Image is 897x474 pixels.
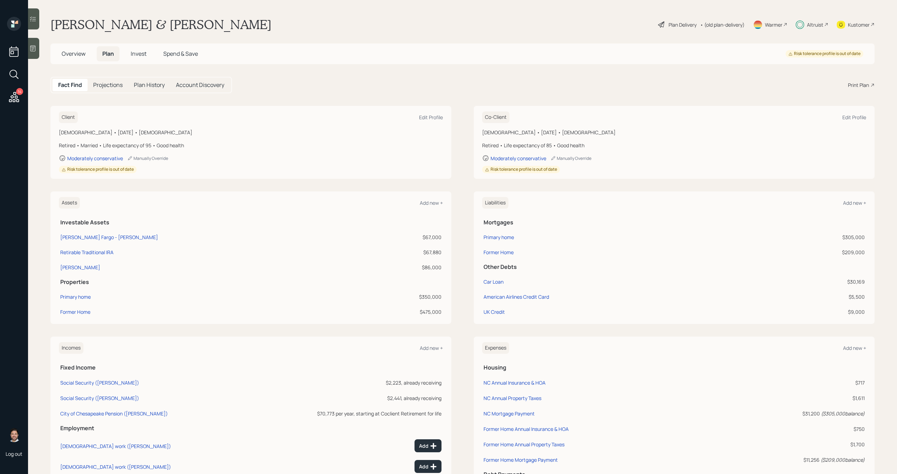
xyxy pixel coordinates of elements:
div: Former Home Annual Insurance & HOA [484,426,569,432]
h5: Fixed Income [60,364,441,371]
div: $67,880 [367,249,441,256]
div: Log out [6,451,22,457]
div: Primary home [60,293,91,300]
div: Kustomer [848,21,870,28]
h5: Fact Find [58,82,82,88]
button: Add [415,439,441,452]
div: NC Annual Property Taxes [484,395,541,401]
span: Plan [102,50,114,57]
div: • (old plan-delivery) [700,21,745,28]
h5: Investable Assets [60,219,441,226]
div: Primary home [484,233,514,241]
div: NC Annual Insurance & HOA [484,379,546,386]
h6: Liabilities [482,197,508,209]
div: $750 [734,425,865,433]
h5: Mortgages [484,219,865,226]
i: ( $209,000 balance) [821,456,865,463]
div: $31,200 [734,410,865,417]
div: $717 [734,379,865,386]
div: [PERSON_NAME] Fargo - [PERSON_NAME] [60,233,158,241]
div: NC Mortgage Payment [484,410,535,417]
div: $1,611 [734,394,865,402]
div: Retirable Traditional IRA [60,249,114,256]
div: American Airlines Credit Card [484,293,549,300]
h5: Employment [60,425,441,432]
div: Print Plan [848,81,869,89]
div: UK Credit [484,308,505,316]
h6: Expenses [482,342,509,354]
div: Former Home Mortgage Payment [484,456,558,463]
div: Add new + [843,345,866,351]
div: [DEMOGRAPHIC_DATA] • [DATE] • [DEMOGRAPHIC_DATA] [59,129,443,136]
div: Add new + [420,345,443,351]
div: $209,000 [763,249,865,256]
div: Manually Override [127,155,168,161]
div: Car Loan [484,278,504,285]
div: Add [419,463,437,470]
i: ( $305,000 balance) [821,410,865,417]
button: Add [415,460,441,473]
span: Invest [131,50,146,57]
div: $305,000 [763,233,865,241]
div: [PERSON_NAME] [60,264,100,271]
div: Risk tolerance profile is out of date [788,51,861,57]
h5: Other Debts [484,264,865,270]
h5: Projections [93,82,123,88]
div: Social Security ([PERSON_NAME]) [60,395,139,401]
div: 14 [16,88,23,95]
div: $67,000 [367,233,441,241]
h6: Assets [59,197,80,209]
div: City of Chesapeake Pension ([PERSON_NAME]) [60,410,168,417]
div: Add new + [420,199,443,206]
div: [DEMOGRAPHIC_DATA] work ([PERSON_NAME]) [60,443,171,449]
div: [DEMOGRAPHIC_DATA] • [DATE] • [DEMOGRAPHIC_DATA] [482,129,866,136]
div: Moderately conservative [67,155,123,162]
div: $2,441, already receiving [241,394,441,402]
div: $1,700 [734,441,865,448]
div: Manually Override [550,155,591,161]
div: $2,223, already receiving [241,379,441,386]
div: Retired • Life expectancy of 85 • Good health [482,142,866,149]
div: Risk tolerance profile is out of date [485,167,557,172]
div: $30,169 [763,278,865,285]
div: Former Home [484,249,514,256]
h1: [PERSON_NAME] & [PERSON_NAME] [50,17,272,32]
div: Plan Delivery [669,21,697,28]
div: Add [419,442,437,449]
div: $350,000 [367,293,441,300]
h6: Incomes [59,342,83,354]
div: Add new + [843,199,866,206]
div: $70,773 per year, starting at Coclient Retirement for life [241,410,441,417]
div: Altruist [807,21,823,28]
h5: Plan History [134,82,165,88]
h6: Client [59,111,78,123]
div: $5,500 [763,293,865,300]
div: Retired • Married • Life expectancy of 95 • Good health [59,142,443,149]
span: Spend & Save [163,50,198,57]
div: $86,000 [367,264,441,271]
div: Edit Profile [842,114,866,121]
div: Moderately conservative [491,155,546,162]
div: Warmer [765,21,782,28]
div: Former Home [60,308,90,316]
span: Overview [62,50,85,57]
h5: Properties [60,279,441,285]
div: Risk tolerance profile is out of date [62,167,134,172]
h5: Account Discovery [176,82,224,88]
div: [DEMOGRAPHIC_DATA] work ([PERSON_NAME]) [60,463,171,470]
div: Social Security ([PERSON_NAME]) [60,379,139,386]
div: $475,000 [367,308,441,316]
h5: Housing [484,364,865,371]
img: michael-russo-headshot.png [7,428,21,442]
div: $11,256 [734,456,865,463]
div: $9,000 [763,308,865,316]
h6: Co-Client [482,111,509,123]
div: Former Home Annual Property Taxes [484,441,564,448]
div: Edit Profile [419,114,443,121]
